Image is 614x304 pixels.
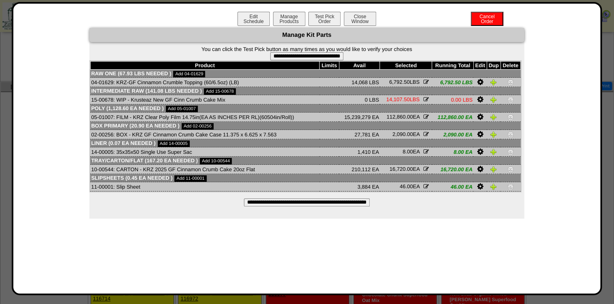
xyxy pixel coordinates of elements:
[507,79,514,85] img: Delete Item
[500,62,520,70] th: Delete
[402,149,413,155] span: 8.00
[386,114,419,120] span: EA
[507,149,514,155] img: Delete Item
[158,140,190,147] a: Add 14-00005
[339,78,380,87] td: 14,068 LBS
[90,95,319,104] td: 15-00678: WIP - Krusteaz New GF Cinn Crumb Cake Mix
[204,88,236,95] a: Add 15-00678
[173,71,205,77] a: Add 04-01629
[90,182,319,191] td: 11-00001: Slip Sheet
[389,79,410,85] span: 6,792.50
[487,62,500,70] th: Dup
[320,62,339,70] th: Limits
[473,62,487,70] th: Edit
[392,131,413,137] span: 2,090.00
[432,147,473,157] td: 8.00 EA
[89,28,524,42] div: Manage Kit Parts
[200,158,232,164] a: Add 10-00544
[339,95,380,104] td: 0 LBS
[273,12,305,26] button: ManageProducts
[343,18,377,24] a: CloseWindow
[182,123,214,130] a: Add 02-00256
[339,147,380,157] td: 1,410 EA
[471,12,503,26] button: CancelOrder
[339,182,380,191] td: 3,884 EA
[90,147,319,157] td: 14-00005: 35x35x50 Single Use Super Sac
[339,130,380,139] td: 27,781 EA
[90,104,520,113] td: Poly (1,128.60 EA needed )
[89,46,524,60] form: You can click the Test Pick button as many times as you would like to verify your choices
[339,165,380,174] td: 210,112 EA
[339,62,380,70] th: Avail
[90,62,319,70] th: Product
[90,139,520,147] td: Liner (0.07 EA needed )
[490,96,497,103] img: Duplicate Item
[402,149,419,155] span: EA
[432,113,473,122] td: 112,860.00 EA
[386,114,413,120] span: 112,860.00
[400,183,413,189] span: 46.00
[392,131,419,137] span: EA
[166,106,198,112] a: Add 05-01007
[507,114,514,120] img: Delete Item
[432,78,473,87] td: 6,792.50 LBS
[90,130,319,139] td: 02-00256: BOX - KRZ GF Cinnamon Crumb Cake Case 11.375 x 6.625 x 7.563
[507,96,514,103] img: Delete Item
[490,183,497,190] img: Duplicate Item
[90,122,520,130] td: Box Primary (20.90 EA needed )
[507,183,514,190] img: Delete Item
[308,12,341,26] button: Test PickOrder
[490,131,497,138] img: Duplicate Item
[490,166,497,172] img: Duplicate Item
[90,70,520,78] td: Raw One (67.93 LBS needed )
[507,131,514,138] img: Delete Item
[432,62,473,70] th: Running Total
[432,95,473,104] td: 0.00 LBS
[339,113,380,122] td: 15,239,279 EA
[90,78,319,87] td: 04-01629: KRZ-GF Cinnamon Crumble Topping (60/6.5oz) (LB)
[174,175,206,182] a: Add 11-00001
[390,166,419,172] span: EA
[432,130,473,139] td: 2,090.00 EA
[490,114,497,120] img: Duplicate Item
[90,174,520,182] td: Slipsheets (0.45 EA needed )
[390,166,413,172] span: 16,720.00
[344,12,376,26] button: CloseWindow
[432,182,473,191] td: 46.00 EA
[386,96,410,102] span: 14,107.50
[386,96,419,102] span: LBS
[490,79,497,85] img: Duplicate Item
[400,183,419,189] span: EA
[507,166,514,172] img: Delete Item
[380,62,432,70] th: Selected
[90,165,319,174] td: 10-00544: CARTON - KRZ 2025 GF Cinnamon Crumb Cake 20oz Flat
[90,157,520,165] td: Tray/Carton/Flat (167.20 EA needed )
[90,113,319,122] td: 05-01007: FILM - KRZ Clear Poly Film 14.75in(EA AS INCHES PER RL)(60504in/Roll))
[432,165,473,174] td: 16,720.00 EA
[490,149,497,155] img: Duplicate Item
[389,79,419,85] span: LBS
[90,87,520,95] td: Intermediate Raw (141.08 LBS needed )
[237,12,270,26] button: EditSchedule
